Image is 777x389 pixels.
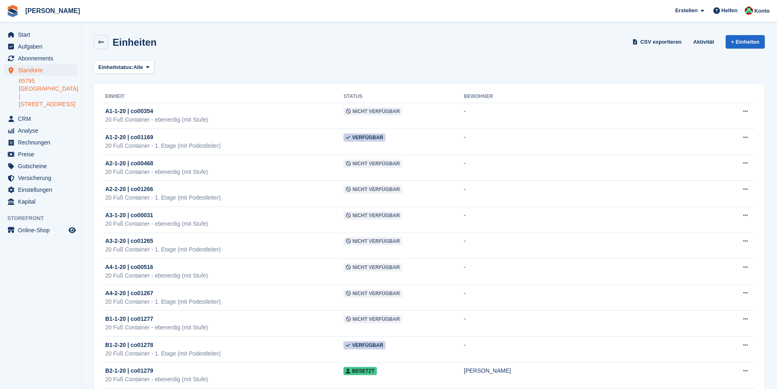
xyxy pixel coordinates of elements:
[464,285,720,311] td: -
[745,7,753,15] img: Maximilian Friedl
[18,160,67,172] span: Gutscheine
[464,181,720,207] td: -
[464,311,720,337] td: -
[343,315,402,323] span: Nicht verfügbar
[343,90,464,103] th: Status
[105,159,153,168] span: A2-1-20 | co00468
[640,38,682,46] span: CSV exportieren
[464,367,720,375] div: [PERSON_NAME]
[4,160,77,172] a: menu
[464,233,720,259] td: -
[105,211,153,220] span: A3-1-20 | co00031
[631,35,685,49] a: CSV exportieren
[4,125,77,136] a: menu
[464,103,720,129] td: -
[464,259,720,285] td: -
[675,7,697,15] span: Erstellen
[7,5,19,17] img: stora-icon-8386f47178a22dfd0bd8f6a31ec36ba5ce8667c1dd55bd0f319d3a0aa187defe.svg
[18,196,67,207] span: Kapital
[105,323,343,332] div: 20 Fuß Container - ebenerdig (mit Stufe)
[105,107,153,116] span: A1-1-20 | co00354
[19,77,77,108] a: 65795 [GEOGRAPHIC_DATA] | [STREET_ADDRESS]
[343,289,402,298] span: Nicht verfügbar
[4,53,77,64] a: menu
[22,4,83,18] a: [PERSON_NAME]
[4,184,77,196] a: menu
[18,64,67,76] span: Standorte
[105,193,343,202] div: 20 Fuß Container - 1. Etage (mit Podestleiter)
[7,214,81,222] span: Storefront
[4,137,77,148] a: menu
[726,35,765,49] a: + Einheiten
[4,225,77,236] a: Speisekarte
[104,90,343,103] th: Einheit
[4,149,77,160] a: menu
[4,29,77,40] a: menu
[105,245,343,254] div: 20 Fuß Container - 1. Etage (mit Podestleiter)
[18,172,67,184] span: Versicherung
[18,41,67,52] span: Aufgaben
[343,263,402,271] span: Nicht verfügbar
[343,133,385,142] span: Verfügbar
[18,225,67,236] span: Online-Shop
[464,155,720,181] td: -
[105,263,153,271] span: A4-1-20 | co00516
[464,90,720,103] th: Bewohner
[133,63,143,71] span: Alle
[105,315,153,323] span: B1-1-20 | co01277
[18,149,67,160] span: Preise
[105,367,153,375] span: B2-1-20 | co01279
[18,137,67,148] span: Rechnungen
[105,341,153,349] span: B1-2-20 | co01278
[18,53,67,64] span: Abonnements
[18,113,67,124] span: CRM
[464,129,720,155] td: -
[4,113,77,124] a: menu
[105,185,153,193] span: A2-2-20 | co01266
[105,298,343,306] div: 20 Fuß Container - 1. Etage (mit Podestleiter)
[94,60,154,74] button: Einheitstatus: Alle
[105,116,343,124] div: 20 Fuß Container - ebenerdig (mit Stufe)
[18,125,67,136] span: Analyse
[690,35,717,49] a: Aktivität
[343,237,402,245] span: Nicht verfügbar
[105,133,153,142] span: A1-2-20 | co01169
[343,185,402,193] span: Nicht verfügbar
[105,289,153,298] span: A4-2-20 | co01267
[343,160,402,168] span: Nicht verfügbar
[4,41,77,52] a: menu
[343,341,385,349] span: Verfügbar
[105,142,343,150] div: 20 Fuß Container - 1. Etage (mit Podestleiter)
[18,29,67,40] span: Start
[105,220,343,228] div: 20 Fuß Container - ebenerdig (mit Stufe)
[105,271,343,280] div: 20 Fuß Container - ebenerdig (mit Stufe)
[464,337,720,363] td: -
[343,107,402,116] span: Nicht verfügbar
[105,349,343,358] div: 20 Fuß Container - 1. Etage (mit Podestleiter)
[67,225,77,235] a: Vorschau-Shop
[754,7,770,15] span: Konto
[105,168,343,176] div: 20 Fuß Container - ebenerdig (mit Stufe)
[464,207,720,233] td: -
[4,196,77,207] a: menu
[4,172,77,184] a: menu
[105,237,153,245] span: A3-2-20 | co01265
[105,375,343,384] div: 20 Fuß Container - ebenerdig (mit Stufe)
[343,367,377,375] span: Besetzt
[113,37,157,48] h2: Einheiten
[4,64,77,76] a: menu
[18,184,67,196] span: Einstellungen
[98,63,133,71] span: Einheitstatus:
[343,211,402,220] span: Nicht verfügbar
[722,7,738,15] span: Helfen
